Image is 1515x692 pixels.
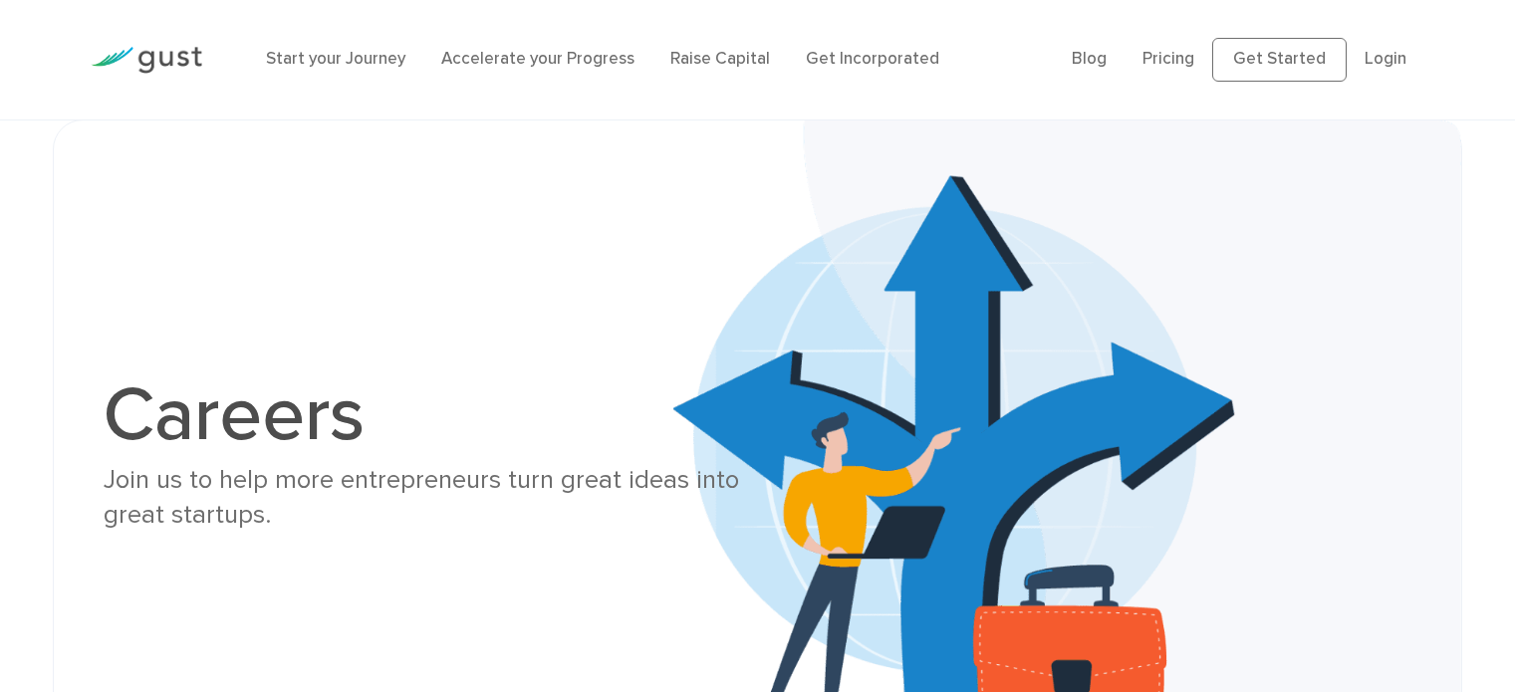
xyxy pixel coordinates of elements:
a: Get Incorporated [806,49,939,69]
a: Raise Capital [670,49,770,69]
a: Pricing [1142,49,1194,69]
h1: Careers [104,377,742,453]
div: Join us to help more entrepreneurs turn great ideas into great startups. [104,463,742,533]
a: Blog [1072,49,1107,69]
a: Start your Journey [266,49,405,69]
a: Login [1365,49,1406,69]
a: Accelerate your Progress [441,49,634,69]
a: Get Started [1212,38,1347,82]
img: Gust Logo [91,47,202,74]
